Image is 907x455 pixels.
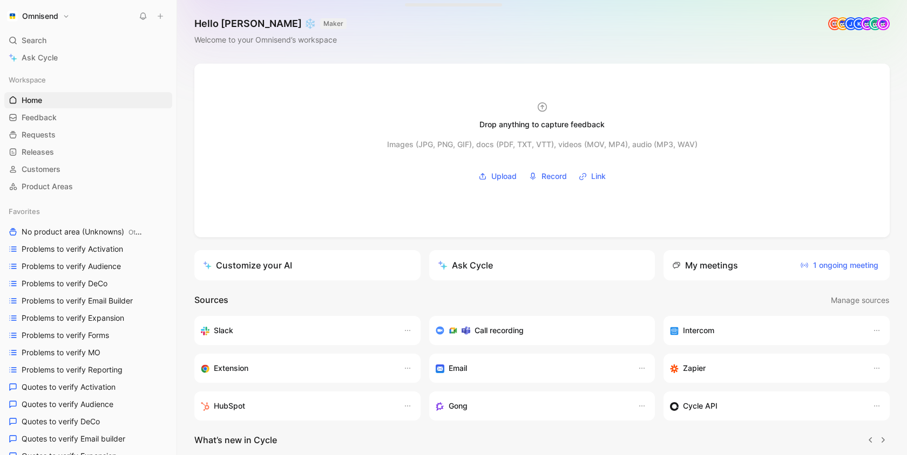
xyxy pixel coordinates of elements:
[4,178,172,195] a: Product Areas
[449,399,468,412] h3: Gong
[831,294,889,307] span: Manage sources
[22,382,116,392] span: Quotes to verify Activation
[22,129,56,140] span: Requests
[829,18,840,29] img: avatar
[22,330,109,341] span: Problems to verify Forms
[525,168,571,184] button: Record
[854,18,864,29] div: K
[475,168,520,184] button: Upload
[4,379,172,395] a: Quotes to verify Activation
[320,18,347,29] button: MAKER
[542,170,567,183] span: Record
[22,295,133,306] span: Problems to verify Email Builder
[4,431,172,447] a: Quotes to verify Email builder
[4,224,172,240] a: No product area (Unknowns)Other
[22,433,125,444] span: Quotes to verify Email builder
[878,18,889,29] img: avatar
[683,324,714,337] h3: Intercom
[591,170,606,183] span: Link
[22,278,107,289] span: Problems to verify DeCo
[194,293,228,307] h2: Sources
[438,259,493,272] div: Ask Cycle
[22,416,100,427] span: Quotes to verify DeCo
[449,362,467,375] h3: Email
[4,109,172,126] a: Feedback
[4,362,172,378] a: Problems to verify Reporting
[194,17,347,30] h1: Hello [PERSON_NAME] ❄️
[4,241,172,257] a: Problems to verify Activation
[4,344,172,361] a: Problems to verify MO
[9,74,46,85] span: Workspace
[672,259,738,272] div: My meetings
[4,32,172,49] div: Search
[4,413,172,430] a: Quotes to verify DeCo
[22,51,58,64] span: Ask Cycle
[194,250,421,280] a: Customize your AI
[575,168,610,184] button: Link
[4,50,172,66] a: Ask Cycle
[387,138,698,151] div: Images (JPG, PNG, GIF), docs (PDF, TXT, VTT), videos (MOV, MP4), audio (MP3, WAV)
[22,34,46,47] span: Search
[475,324,524,337] h3: Call recording
[194,433,277,446] h2: What’s new in Cycle
[22,364,123,375] span: Problems to verify Reporting
[670,362,862,375] div: Capture feedback from thousands of sources with Zapier (survey results, recordings, sheets, etc).
[479,118,605,131] div: Drop anything to capture feedback
[214,362,248,375] h3: Extension
[4,144,172,160] a: Releases
[4,327,172,343] a: Problems to verify Forms
[4,310,172,326] a: Problems to verify Expansion
[194,33,347,46] div: Welcome to your Omnisend’s workspace
[797,257,881,274] button: 1 ongoing meeting
[22,164,60,175] span: Customers
[4,293,172,309] a: Problems to verify Email Builder
[4,161,172,177] a: Customers
[491,170,517,183] span: Upload
[214,324,233,337] h3: Slack
[22,244,123,254] span: Problems to verify Activation
[670,399,862,412] div: Sync customers & send feedback from custom sources. Get inspired by our favorite use case
[22,347,100,358] span: Problems to verify MO
[436,324,640,337] div: Record & transcribe meetings from Zoom, Meet & Teams.
[22,95,42,106] span: Home
[683,399,718,412] h3: Cycle API
[22,313,124,323] span: Problems to verify Expansion
[214,399,245,412] h3: HubSpot
[22,147,54,157] span: Releases
[22,11,58,21] h1: Omnisend
[4,396,172,412] a: Quotes to verify Audience
[9,206,40,217] span: Favorites
[4,9,72,24] button: OmnisendOmnisend
[201,324,392,337] div: Sync your customers, send feedback and get updates in Slack
[128,228,145,236] span: Other
[845,18,856,29] div: J
[429,250,655,280] button: Ask Cycle
[837,18,848,29] img: avatar
[4,127,172,143] a: Requests
[670,324,862,337] div: Sync your customers, send feedback and get updates in Intercom
[4,92,172,108] a: Home
[7,11,18,22] img: Omnisend
[22,181,73,192] span: Product Areas
[800,259,878,272] span: 1 ongoing meeting
[683,362,706,375] h3: Zapier
[436,399,627,412] div: Capture feedback from your incoming calls
[203,259,292,272] div: Customize your AI
[4,203,172,219] div: Favorites
[22,112,57,123] span: Feedback
[4,258,172,274] a: Problems to verify Audience
[22,399,113,410] span: Quotes to verify Audience
[830,293,890,307] button: Manage sources
[436,362,627,375] div: Forward emails to your feedback inbox
[4,275,172,292] a: Problems to verify DeCo
[862,18,872,29] img: avatar
[870,18,881,29] img: avatar
[4,72,172,88] div: Workspace
[22,261,121,272] span: Problems to verify Audience
[22,226,144,238] span: No product area (Unknowns)
[201,362,392,375] div: Capture feedback from anywhere on the web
